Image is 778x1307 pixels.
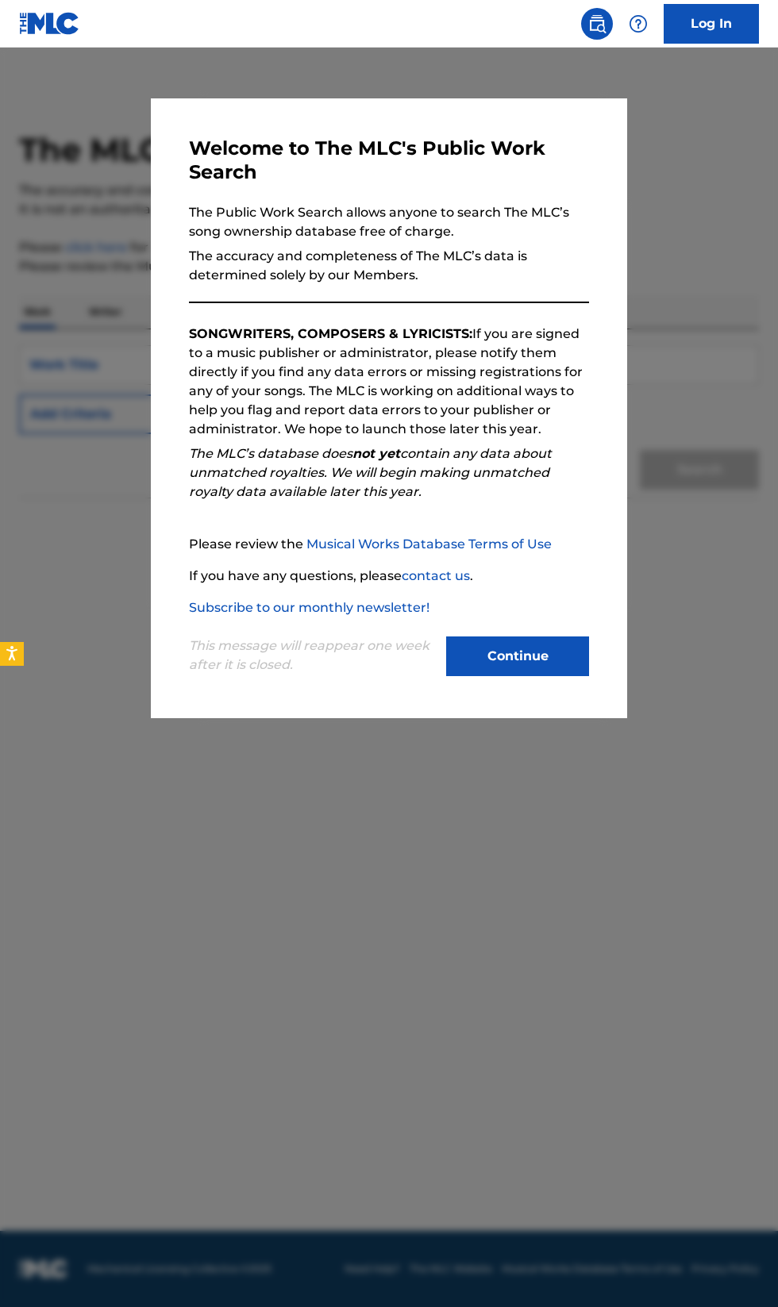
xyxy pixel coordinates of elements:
a: Musical Works Database Terms of Use [306,536,552,552]
p: The Public Work Search allows anyone to search The MLC’s song ownership database free of charge. [189,203,589,241]
em: The MLC’s database does contain any data about unmatched royalties. We will begin making unmatche... [189,446,552,499]
img: MLC Logo [19,12,80,35]
img: search [587,14,607,33]
p: Please review the [189,535,589,554]
a: contact us [402,568,470,583]
a: Subscribe to our monthly newsletter! [189,600,429,615]
p: This message will reappear one week after it is closed. [189,636,437,675]
p: If you have any questions, please . [189,567,589,586]
p: If you are signed to a music publisher or administrator, please notify them directly if you find ... [189,325,589,439]
iframe: Chat Widget [699,1231,778,1307]
h3: Welcome to The MLC's Public Work Search [189,136,589,184]
img: help [629,14,648,33]
p: The accuracy and completeness of The MLC’s data is determined solely by our Members. [189,247,589,285]
button: Continue [446,636,589,676]
a: Log In [664,4,759,44]
div: Help [622,8,654,40]
strong: not yet [352,446,400,461]
a: Public Search [581,8,613,40]
strong: SONGWRITERS, COMPOSERS & LYRICISTS: [189,326,472,341]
